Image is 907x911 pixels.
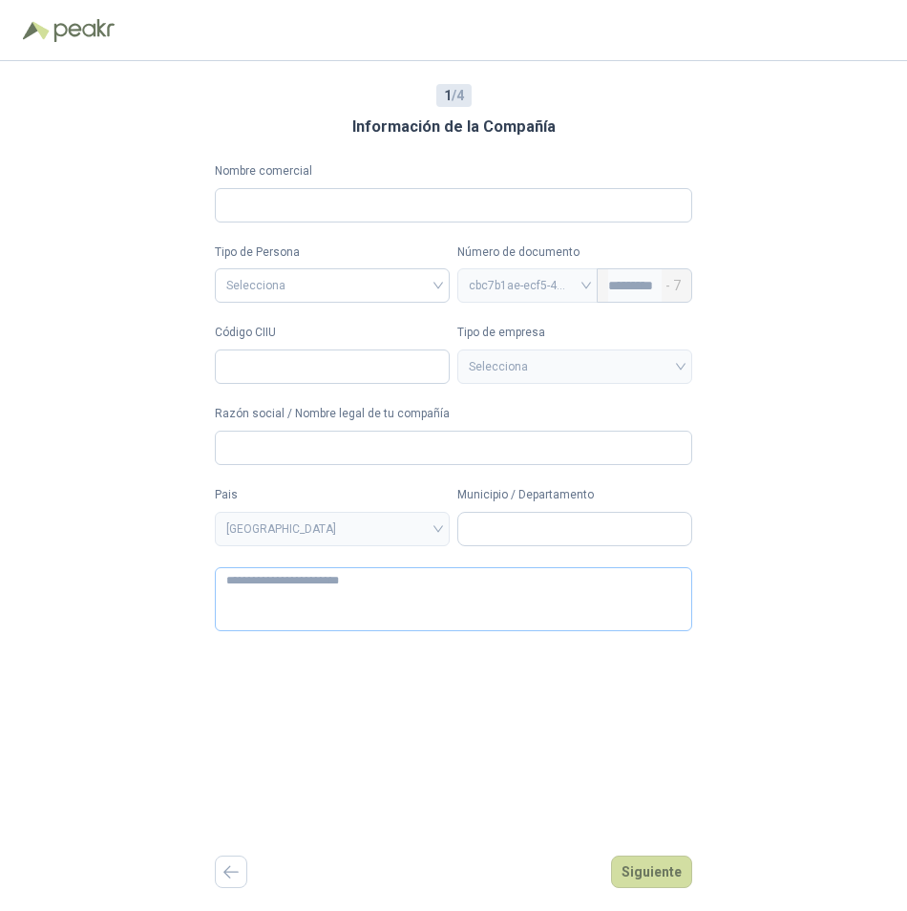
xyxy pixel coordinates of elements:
[457,324,692,342] label: Tipo de empresa
[444,85,464,106] span: / 4
[469,271,586,300] span: cbc7b1ae-ecf5-4a98-941b-b12800816971
[23,21,50,40] img: Logo
[457,244,692,262] p: Número de documento
[215,162,692,180] label: Nombre comercial
[226,515,438,543] span: COLOMBIA
[665,269,681,302] span: - 7
[215,486,450,504] label: Pais
[457,486,692,504] label: Municipio / Departamento
[215,244,450,262] label: Tipo de Persona
[444,88,452,103] b: 1
[215,405,692,423] label: Razón social / Nombre legal de tu compañía
[611,856,692,888] button: Siguiente
[352,115,556,139] h3: Información de la Compañía
[53,19,115,42] img: Peakr
[215,324,450,342] label: Código CIIU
